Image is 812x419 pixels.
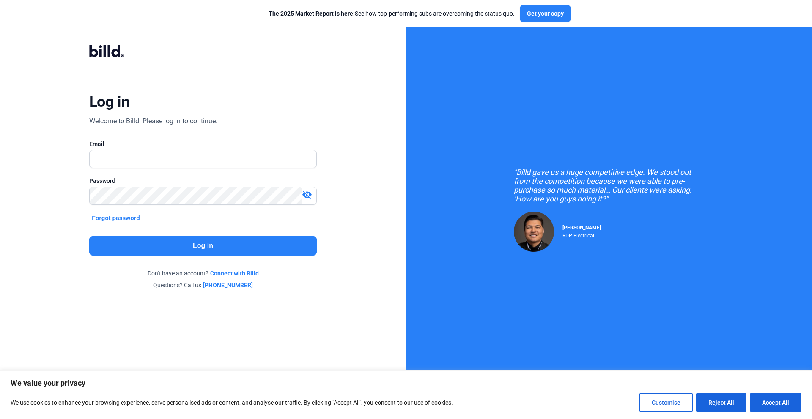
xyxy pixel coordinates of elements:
button: Customise [639,393,693,412]
button: Reject All [696,393,746,412]
img: Raul Pacheco [514,212,554,252]
div: Email [89,140,317,148]
button: Log in [89,236,317,256]
p: We use cookies to enhance your browsing experience, serve personalised ads or content, and analys... [11,397,453,408]
p: We value your privacy [11,378,801,388]
div: Password [89,177,317,185]
a: [PHONE_NUMBER] [203,281,253,289]
div: See how top-performing subs are overcoming the status quo. [269,9,515,18]
div: Log in [89,93,129,111]
mat-icon: visibility_off [302,190,312,200]
div: Questions? Call us [89,281,317,289]
button: Accept All [750,393,801,412]
span: [PERSON_NAME] [562,225,601,231]
div: "Billd gave us a huge competitive edge. We stood out from the competition because we were able to... [514,168,704,203]
span: The 2025 Market Report is here: [269,10,355,17]
button: Get your copy [520,5,571,22]
button: Forgot password [89,213,143,223]
div: Welcome to Billd! Please log in to continue. [89,116,217,126]
div: RDP Electrical [562,231,601,239]
div: Don't have an account? [89,269,317,278]
a: Connect with Billd [210,269,259,278]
